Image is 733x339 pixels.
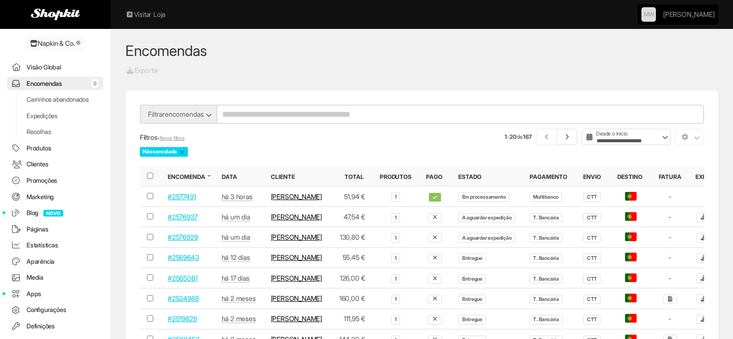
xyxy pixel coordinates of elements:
abbr: 10 set 2025 às 20:18 [222,253,250,262]
strong: 1 [505,133,507,140]
span: 1 [391,295,400,304]
span: 1 [391,192,400,202]
h5: Filtros [140,134,415,141]
abbr: 21 set 2025 às 16:38 [222,233,250,242]
span: 22 set 2025 às 16:58 [429,193,441,201]
span: CTT [583,233,600,243]
strong: 20 [509,133,517,140]
a: Páginas [7,222,103,236]
button: Pagamento [530,173,569,181]
span: Portugal - Continental [625,212,637,221]
span: Portugal - Continental [625,232,637,241]
span: CTT [583,274,600,284]
a: #2577491 [168,192,196,201]
td: 47,54 € [331,207,373,227]
button: Encomenda [168,173,207,181]
button: Filtrarencomendas [140,105,217,124]
a: [PERSON_NAME] [271,314,322,323]
img: Shopkit [31,9,80,20]
a: [PERSON_NAME] [663,5,714,24]
span: Portugal - Continental [625,192,637,201]
a: MW [641,7,656,22]
span: Não cancelada [140,147,188,157]
td: 126,00 € [331,268,373,288]
button: Destino [617,173,644,181]
a: Configurações [7,303,103,317]
span: CTT [583,213,600,222]
th: Produtos [373,166,418,186]
span: T. Bancária [530,295,562,304]
a: #2576937 [168,213,197,221]
span: T. Bancária [530,315,562,324]
button: Data [222,173,239,181]
a: Encomendas [125,42,207,59]
td: - [652,247,689,268]
span: T. Bancária [530,274,562,284]
span: Entregue [458,315,486,324]
td: - [652,309,689,329]
strong: 167 [523,133,532,140]
span: T. Bancária [530,254,562,263]
a: #2565061 [168,274,197,282]
abbr: 22 set 2025 às 13:54 [222,192,253,201]
span: CTT [583,315,600,324]
abbr: 21 set 2025 às 16:58 [222,213,250,221]
td: - [652,268,689,288]
a: #2569643 [168,253,199,261]
a: [PERSON_NAME] [271,274,322,282]
a: Produtos [7,141,103,155]
span: NOVO [43,210,63,217]
a: Próximo [557,129,578,145]
button: Estado [458,173,483,181]
span: A aguardar expedição [458,233,515,243]
a: Napkin & Co. ® [25,36,85,51]
span: Em processamento [458,192,509,202]
a: [PERSON_NAME] [271,192,322,201]
span: encomendas [165,110,204,118]
th: Fatura [652,166,689,186]
a: Encomendas0 [7,77,103,91]
span: T. Bancária [530,213,562,222]
span: Entregue [458,274,486,284]
td: - [652,207,689,227]
small: - de [505,133,532,141]
td: 55,45 € [331,247,373,268]
span: Portugal - Continental [625,314,637,323]
span: CTT [583,254,600,263]
button: Pago [426,173,444,181]
span: CTT [583,192,600,202]
button: Total [345,173,366,181]
a: #2576929 [168,233,198,241]
a: Definições [7,319,103,333]
button: Cliente [271,173,297,181]
a: #2519828 [168,314,197,323]
a: Visitar Loja [125,10,165,19]
td: 160,00 € [331,288,373,309]
small: • [157,135,184,141]
a: Promoções [7,174,103,188]
span: Entregue [458,295,486,304]
button: Envio [583,173,603,181]
a: BlogNOVO [7,206,103,220]
a: [PERSON_NAME] [271,233,322,241]
span: T. Bancária [530,233,562,243]
td: - [652,227,689,247]
a: [PERSON_NAME] [271,253,322,261]
span: 0 [92,79,98,88]
span: Portugal - Continental [625,294,637,302]
abbr: 14 jul 2025 às 14:57 [222,294,256,303]
span: A aguardar expedição [458,213,515,222]
a: × [179,148,185,156]
a: [PERSON_NAME] [271,213,322,221]
a: #2524988 [168,294,199,302]
a: [PERSON_NAME] [271,294,322,302]
a: Visão Global [7,60,103,74]
span: CTT [583,295,600,304]
span: 1 [391,254,400,263]
a: Media [7,271,103,285]
span: 1 [391,274,400,284]
span: 1 [391,233,400,243]
a: Estatísticas [7,238,103,252]
a: Carrinhos abandonados [7,93,103,107]
a: Aparência [7,255,103,269]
